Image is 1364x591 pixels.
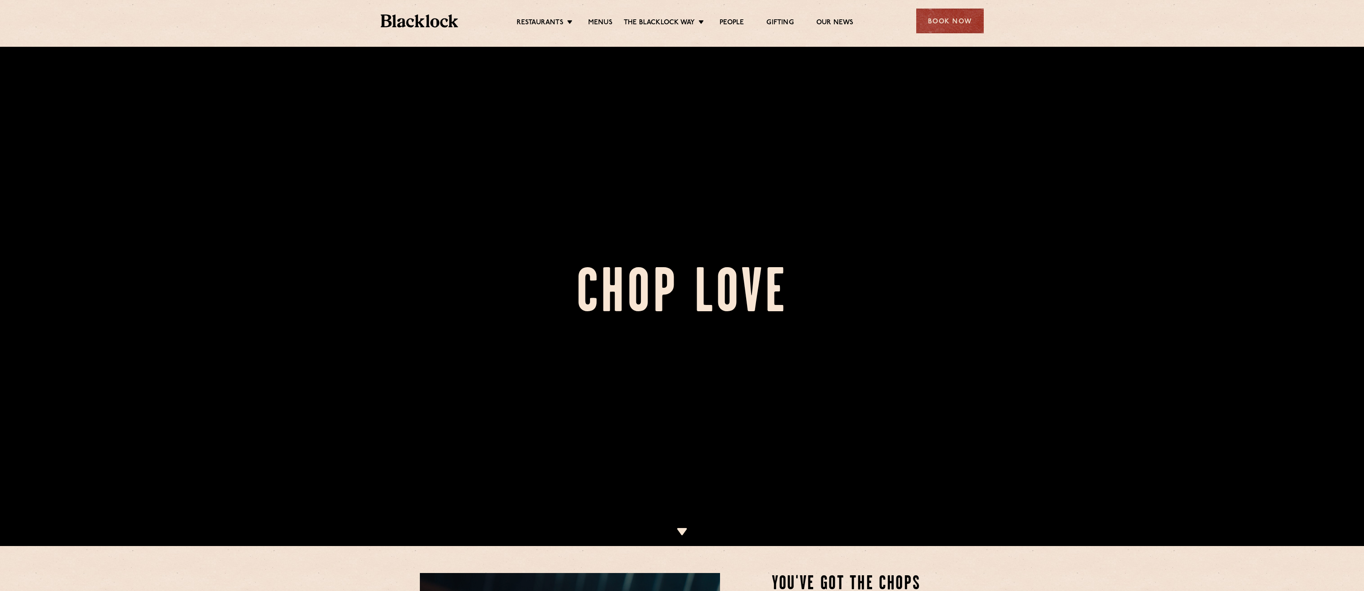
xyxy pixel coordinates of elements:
[588,18,612,28] a: Menus
[676,528,688,535] img: icon-dropdown-cream.svg
[916,9,984,33] div: Book Now
[720,18,744,28] a: People
[624,18,695,28] a: The Blacklock Way
[517,18,563,28] a: Restaurants
[766,18,793,28] a: Gifting
[381,14,459,27] img: BL_Textured_Logo-footer-cropped.svg
[816,18,854,28] a: Our News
